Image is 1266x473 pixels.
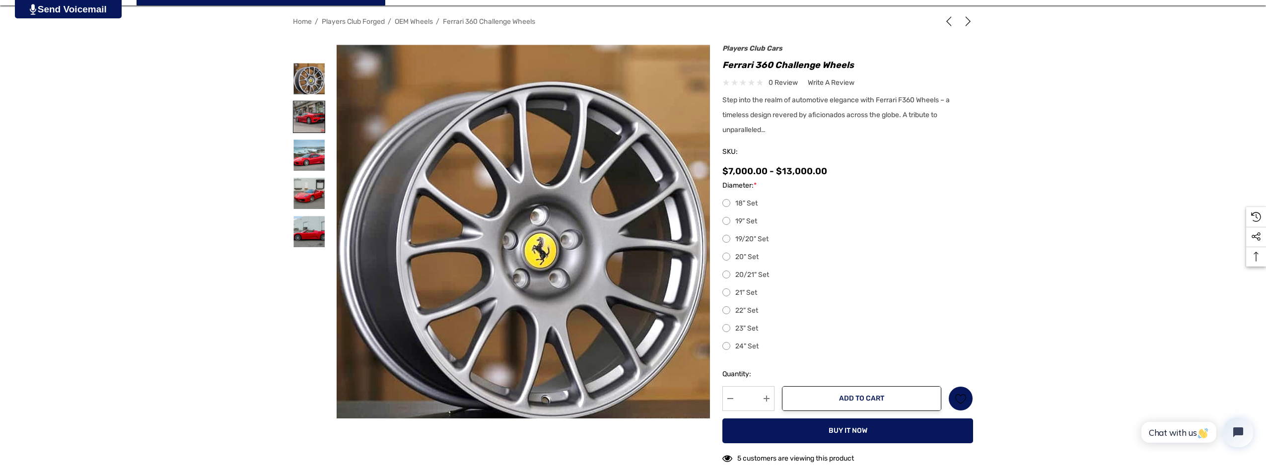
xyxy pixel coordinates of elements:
a: Previous [944,16,958,26]
img: Ferrari 360 Wheels [293,63,325,94]
div: 5 customers are viewing this product [722,449,854,465]
label: Quantity: [722,368,774,380]
nav: Breadcrumb [293,13,973,30]
a: Next [959,16,973,26]
a: Players Club Cars [722,44,782,53]
span: SKU: [722,145,772,159]
label: 19" Set [722,215,973,227]
a: Home [293,17,312,26]
a: Ferrari 360 Challenge Wheels [443,17,535,26]
img: Ferrari 360 Wheels [293,139,325,171]
span: Step into the realm of automotive elegance with Ferrari F360 Wheels – a timeless design revered b... [722,96,950,134]
img: Ferrari 360 Wheels [293,101,325,133]
span: 0 review [769,76,798,89]
svg: Wish List [955,393,967,405]
iframe: Tidio Chat [1130,409,1262,456]
label: 20/21" Set [722,269,973,281]
a: OEM Wheels [395,17,433,26]
label: 20" Set [722,251,973,263]
a: Players Club Forged [322,17,385,26]
button: Add to Cart [782,386,941,411]
a: Write a Review [808,76,854,89]
label: 18" Set [722,198,973,209]
svg: Top [1246,252,1266,262]
label: 24" Set [722,340,973,352]
label: 23" Set [722,323,973,335]
label: 21" Set [722,287,973,299]
a: Wish List [948,386,973,411]
button: Buy it now [722,418,973,443]
img: Ferrari 360 Challenge Wheels [293,178,325,209]
svg: Social Media [1251,232,1261,242]
svg: Recently Viewed [1251,212,1261,222]
label: Diameter: [722,180,973,192]
h1: Ferrari 360 Challenge Wheels [722,57,973,73]
label: 19/20" Set [722,233,973,245]
span: $7,000.00 - $13,000.00 [722,166,827,177]
span: Write a Review [808,78,854,87]
label: 22" Set [722,305,973,317]
img: Ferrari 360 Challenge Wheels [293,216,325,247]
